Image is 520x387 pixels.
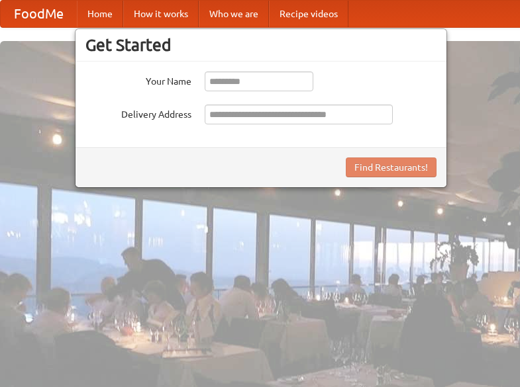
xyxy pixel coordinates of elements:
[85,71,191,88] label: Your Name
[85,35,437,55] h3: Get Started
[346,157,437,177] button: Find Restaurants!
[199,1,269,27] a: Who we are
[85,105,191,121] label: Delivery Address
[123,1,199,27] a: How it works
[1,1,77,27] a: FoodMe
[77,1,123,27] a: Home
[269,1,348,27] a: Recipe videos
